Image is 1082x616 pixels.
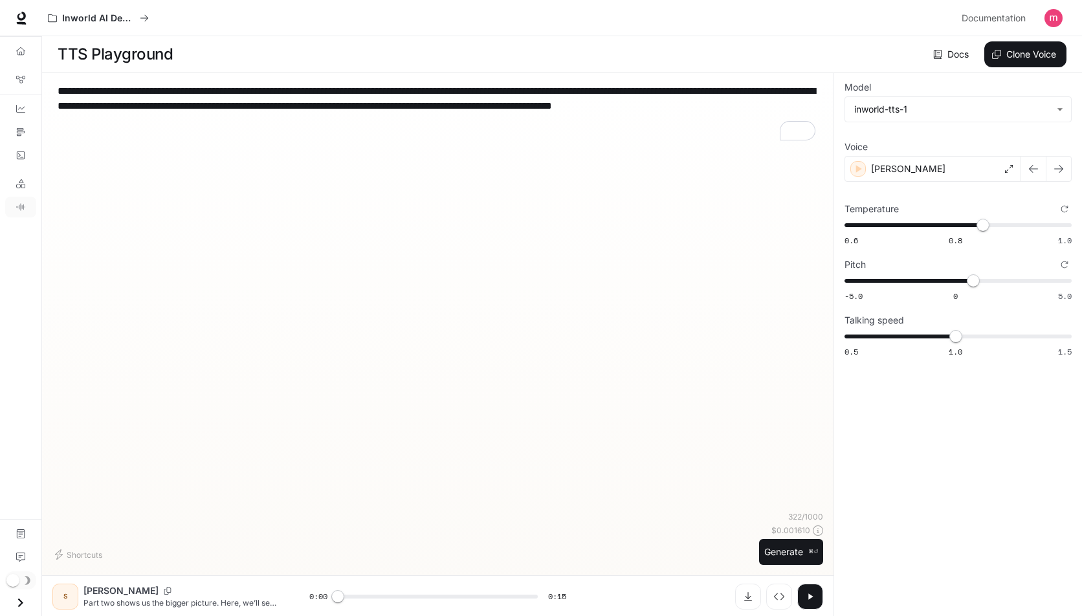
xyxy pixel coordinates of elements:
span: 1.0 [1058,235,1072,246]
a: Logs [5,145,36,166]
a: Documentation [956,5,1035,31]
button: Open drawer [6,589,35,616]
p: Model [845,83,871,92]
button: Shortcuts [52,544,107,565]
p: [PERSON_NAME] [871,162,945,175]
div: inworld-tts-1 [854,103,1050,116]
a: Graph Registry [5,69,36,90]
button: Copy Voice ID [159,587,177,595]
div: inworld-tts-1 [845,97,1071,122]
button: Clone Voice [984,41,1066,67]
span: 0.8 [949,235,962,246]
button: Reset to default [1057,258,1072,272]
span: 0 [953,291,958,302]
button: Generate⌘⏎ [759,539,823,566]
a: TTS Playground [5,197,36,217]
p: 322 / 1000 [788,511,823,522]
span: 0:00 [309,590,327,603]
span: 5.0 [1058,291,1072,302]
h1: TTS Playground [58,41,173,67]
a: Overview [5,41,36,61]
a: Docs [931,41,974,67]
p: [PERSON_NAME] [83,584,159,597]
p: $ 0.001610 [771,525,810,536]
span: 1.0 [949,346,962,357]
a: Documentation [5,523,36,544]
a: Dashboards [5,98,36,119]
button: Download audio [735,584,761,610]
textarea: To enrich screen reader interactions, please activate Accessibility in Grammarly extension settings [58,83,818,143]
span: 1.5 [1058,346,1072,357]
p: Temperature [845,204,899,214]
p: Talking speed [845,316,904,325]
span: Dark mode toggle [6,573,19,587]
button: User avatar [1041,5,1066,31]
button: Reset to default [1057,202,1072,216]
span: -5.0 [845,291,863,302]
img: User avatar [1044,9,1063,27]
p: Inworld AI Demos [62,13,135,24]
span: 0:15 [548,590,566,603]
p: Pitch [845,260,866,269]
div: S [55,586,76,607]
p: Voice [845,142,868,151]
a: LLM Playground [5,173,36,194]
p: ⌘⏎ [808,548,818,556]
p: Part two shows us the bigger picture. Here, we’ll see how monetary policy affects real GDP and th... [83,597,278,608]
span: 0.5 [845,346,858,357]
button: All workspaces [42,5,155,31]
button: Inspect [766,584,792,610]
span: Documentation [962,10,1026,27]
a: Feedback [5,547,36,567]
span: 0.6 [845,235,858,246]
a: Traces [5,122,36,142]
